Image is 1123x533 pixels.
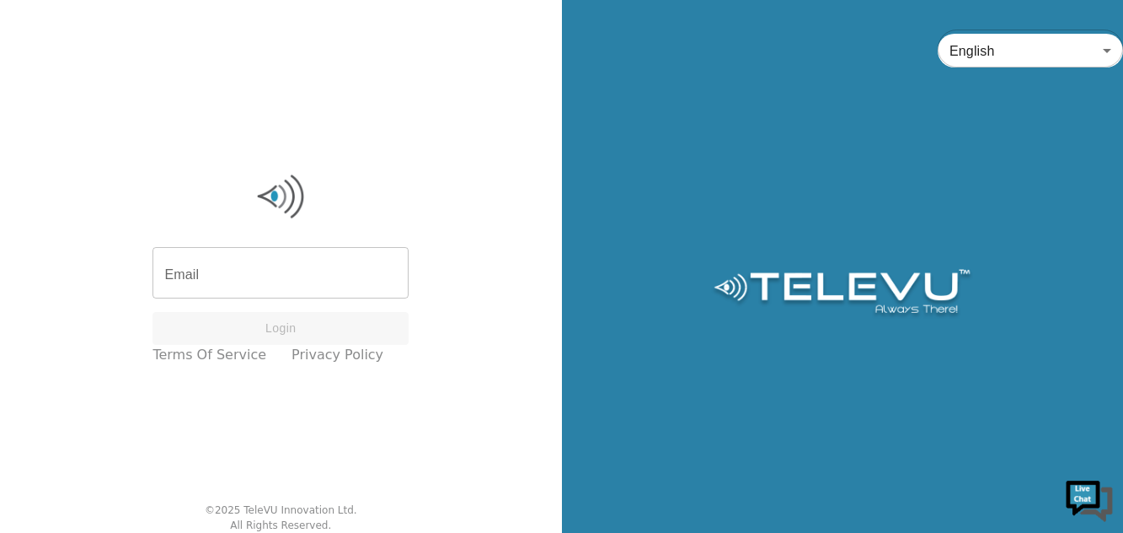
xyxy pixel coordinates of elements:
a: Privacy Policy [291,345,383,365]
img: Logo [711,269,973,320]
a: Terms of Service [152,345,266,365]
img: Chat Widget [1064,474,1115,525]
div: English [938,27,1123,74]
img: Logo [152,171,409,222]
div: All Rights Reserved. [230,518,331,533]
div: © 2025 TeleVU Innovation Ltd. [205,503,357,518]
